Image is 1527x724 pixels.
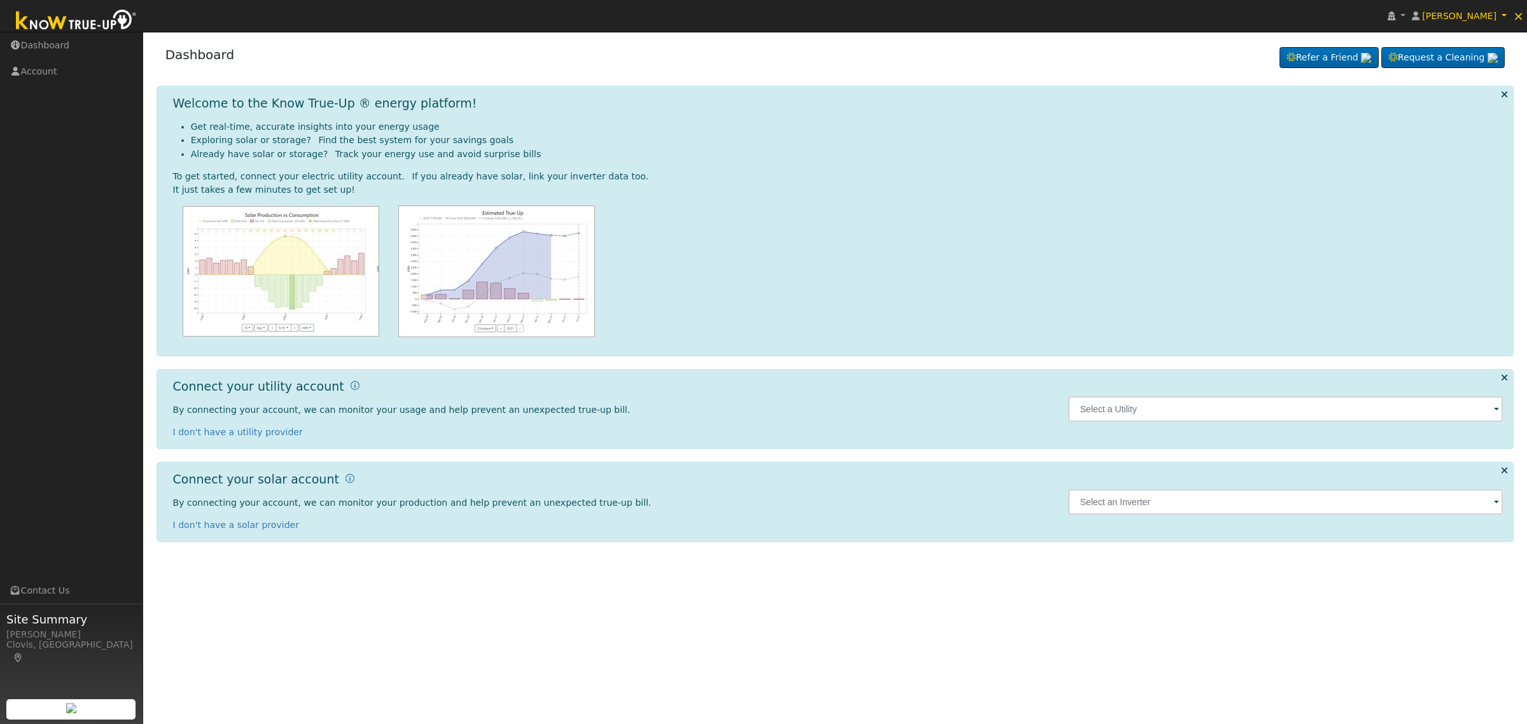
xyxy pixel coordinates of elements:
h1: Connect your utility account [173,379,344,394]
a: Dashboard [165,47,235,62]
span: By connecting your account, we can monitor your usage and help prevent an unexpected true-up bill. [173,405,631,415]
span: By connecting your account, we can monitor your production and help prevent an unexpected true-up... [173,498,652,508]
h1: Connect your solar account [173,472,339,487]
span: Site Summary [6,611,136,628]
div: Clovis, [GEOGRAPHIC_DATA] [6,638,136,665]
li: Already have solar or storage? Track your energy use and avoid surprise bills [191,148,1503,161]
span: × [1513,8,1524,24]
span: [PERSON_NAME] [1422,11,1496,21]
img: retrieve [1361,53,1371,63]
div: To get started, connect your electric utility account. If you already have solar, link your inver... [173,170,1503,183]
a: I don't have a solar provider [173,520,300,530]
div: [PERSON_NAME] [6,628,136,641]
input: Select an Inverter [1068,489,1503,515]
div: It just takes a few minutes to get set up! [173,183,1503,197]
a: Refer a Friend [1279,47,1379,69]
h1: Welcome to the Know True-Up ® energy platform! [173,96,477,111]
li: Exploring solar or storage? Find the best system for your savings goals [191,134,1503,147]
a: I don't have a utility provider [173,427,303,437]
img: Know True-Up [10,7,143,36]
a: Map [13,653,24,663]
input: Select a Utility [1068,396,1503,422]
img: retrieve [1488,53,1498,63]
a: Request a Cleaning [1381,47,1505,69]
li: Get real-time, accurate insights into your energy usage [191,120,1503,134]
img: retrieve [66,703,76,713]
